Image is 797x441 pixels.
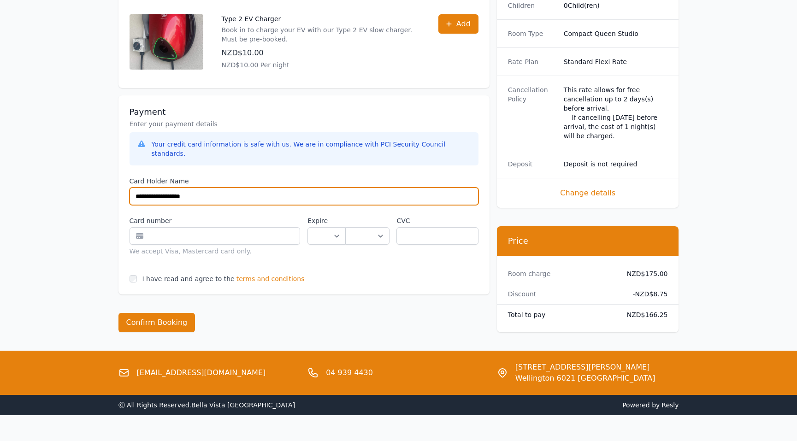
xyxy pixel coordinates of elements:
[142,275,235,282] label: I have read and agree to the
[508,269,612,278] dt: Room charge
[326,367,373,378] a: 04 939 4430
[508,159,556,169] dt: Deposit
[515,373,655,384] span: Wellington 6021 [GEOGRAPHIC_DATA]
[620,310,668,319] dd: NZD$166.25
[222,47,420,59] p: NZD$10.00
[456,18,471,29] span: Add
[564,85,668,141] div: This rate allows for free cancellation up to 2 days(s) before arrival. If cancelling [DATE] befor...
[508,310,612,319] dt: Total to pay
[236,274,305,283] span: terms and conditions
[130,176,478,186] label: Card Holder Name
[130,216,301,225] label: Card number
[118,401,295,409] span: ⓒ All Rights Reserved. Bella Vista [GEOGRAPHIC_DATA]
[137,367,266,378] a: [EMAIL_ADDRESS][DOMAIN_NAME]
[307,216,346,225] label: Expire
[508,289,612,299] dt: Discount
[515,362,655,373] span: [STREET_ADDRESS][PERSON_NAME]
[152,140,471,158] div: Your credit card information is safe with us. We are in compliance with PCI Security Council stan...
[508,85,556,141] dt: Cancellation Policy
[438,14,478,34] button: Add
[130,106,478,118] h3: Payment
[222,25,420,44] p: Book in to charge your EV with our Type 2 EV slow charger. Must be pre-booked.
[346,216,389,225] label: .
[222,60,420,70] p: NZD$10.00 Per night
[620,269,668,278] dd: NZD$175.00
[222,14,420,24] p: Type 2 EV Charger
[564,159,668,169] dd: Deposit is not required
[130,119,478,129] p: Enter your payment details
[564,29,668,38] dd: Compact Queen Studio
[130,247,301,256] div: We accept Visa, Mastercard card only.
[130,14,203,70] img: Type 2 EV Charger
[620,289,668,299] dd: - NZD$8.75
[118,313,195,332] button: Confirm Booking
[661,401,679,409] a: Resly
[564,57,668,66] dd: Standard Flexi Rate
[508,57,556,66] dt: Rate Plan
[508,188,668,199] span: Change details
[508,29,556,38] dt: Room Type
[508,235,668,247] h3: Price
[564,1,668,10] dd: 0 Child(ren)
[402,400,679,410] span: Powered by
[396,216,478,225] label: CVC
[508,1,556,10] dt: Children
